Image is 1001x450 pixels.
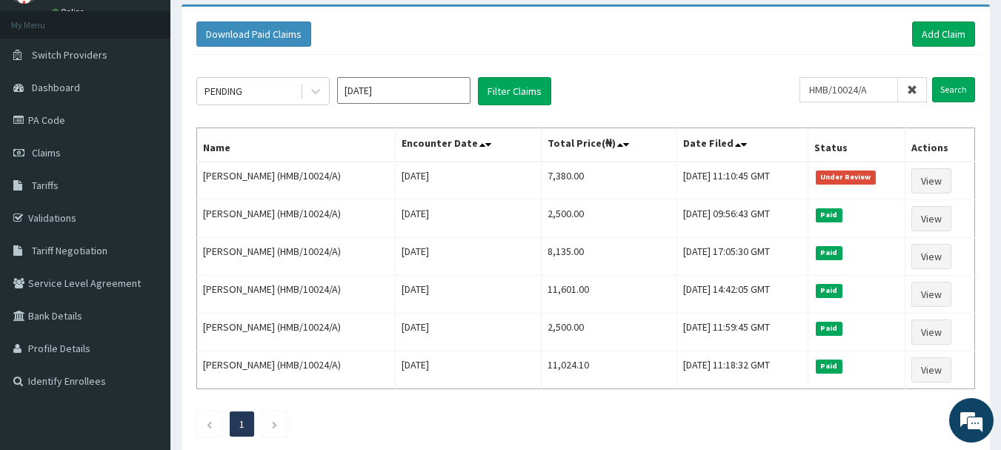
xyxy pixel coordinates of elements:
th: Actions [905,128,975,162]
td: [DATE] 11:59:45 GMT [677,314,808,351]
span: Paid [816,246,842,259]
td: [PERSON_NAME] (HMB/10024/A) [197,351,396,389]
td: 2,500.00 [542,314,677,351]
span: Tariff Negotiation [32,244,107,257]
td: [PERSON_NAME] (HMB/10024/A) [197,238,396,276]
a: Next page [271,417,278,431]
span: Under Review [816,171,876,184]
td: [DATE] [395,351,542,389]
span: Paid [816,322,842,335]
span: Claims [32,146,61,159]
span: We're online! [86,132,204,282]
td: 7,380.00 [542,162,677,200]
th: Status [808,128,905,162]
td: 8,135.00 [542,238,677,276]
td: [DATE] [395,276,542,314]
td: [DATE] [395,314,542,351]
span: Paid [816,208,842,222]
a: Online [52,7,87,17]
td: [DATE] 09:56:43 GMT [677,200,808,238]
a: View [911,282,951,307]
a: View [911,168,951,193]
td: [DATE] [395,200,542,238]
a: View [911,206,951,231]
th: Total Price(₦) [542,128,677,162]
td: [DATE] [395,238,542,276]
th: Name [197,128,396,162]
span: Dashboard [32,81,80,94]
td: [DATE] 11:10:45 GMT [677,162,808,200]
td: [PERSON_NAME] (HMB/10024/A) [197,314,396,351]
td: [PERSON_NAME] (HMB/10024/A) [197,200,396,238]
td: [DATE] 11:18:32 GMT [677,351,808,389]
a: Add Claim [912,21,975,47]
span: Paid [816,284,842,297]
a: Previous page [206,417,213,431]
a: View [911,320,951,345]
span: Paid [816,360,842,373]
input: Search by HMO ID [799,77,898,102]
a: View [911,244,951,269]
td: [PERSON_NAME] (HMB/10024/A) [197,276,396,314]
div: Chat with us now [77,83,249,102]
td: 11,024.10 [542,351,677,389]
td: 2,500.00 [542,200,677,238]
button: Download Paid Claims [196,21,311,47]
a: View [911,357,951,383]
div: Minimize live chat window [243,7,279,43]
th: Encounter Date [395,128,542,162]
td: [DATE] 14:42:05 GMT [677,276,808,314]
th: Date Filed [677,128,808,162]
textarea: Type your message and hit 'Enter' [7,296,282,348]
td: [PERSON_NAME] (HMB/10024/A) [197,162,396,200]
td: [DATE] 17:05:30 GMT [677,238,808,276]
td: [DATE] [395,162,542,200]
td: 11,601.00 [542,276,677,314]
input: Search [932,77,975,102]
span: Tariffs [32,179,59,192]
span: Switch Providers [32,48,107,62]
a: Page 1 is your current page [239,417,245,431]
button: Filter Claims [478,77,551,105]
div: PENDING [204,84,242,99]
img: d_794563401_company_1708531726252_794563401 [27,74,60,111]
input: Select Month and Year [337,77,470,104]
